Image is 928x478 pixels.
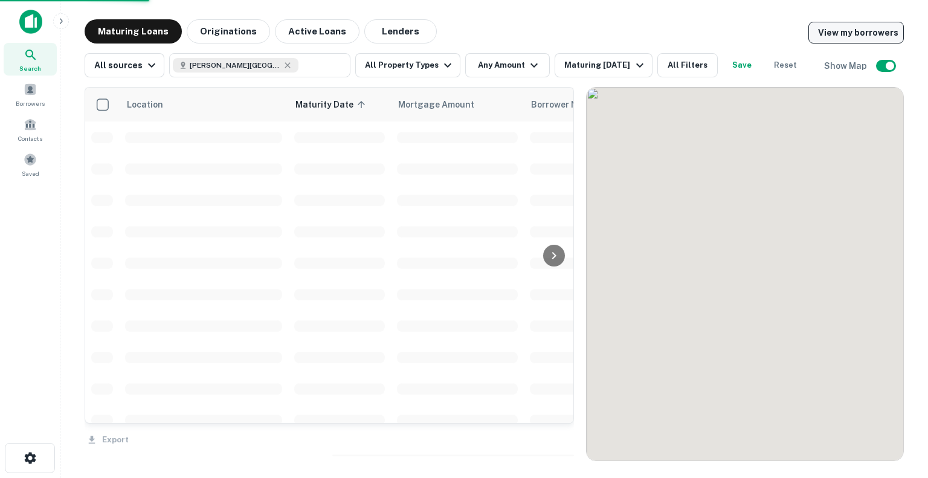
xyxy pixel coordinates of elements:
[275,19,359,44] button: Active Loans
[364,19,437,44] button: Lenders
[119,88,288,121] th: Location
[524,88,657,121] th: Borrower Name
[85,19,182,44] button: Maturing Loans
[22,169,39,178] span: Saved
[657,53,718,77] button: All Filters
[465,53,550,77] button: Any Amount
[94,58,159,73] div: All sources
[187,19,270,44] button: Originations
[19,63,41,73] span: Search
[85,53,164,77] button: All sources
[288,88,391,121] th: Maturity Date
[808,22,904,44] a: View my borrowers
[824,59,869,73] h6: Show Map
[587,88,903,460] div: 0 0
[564,58,646,73] div: Maturing [DATE]
[4,113,57,146] a: Contacts
[18,134,42,143] span: Contacts
[531,97,594,112] span: Borrower Name
[126,97,163,112] span: Location
[555,53,652,77] button: Maturing [DATE]
[295,97,369,112] span: Maturity Date
[4,148,57,181] a: Saved
[19,10,42,34] img: capitalize-icon.png
[391,88,524,121] th: Mortgage Amount
[16,99,45,108] span: Borrowers
[723,53,761,77] button: Save your search to get updates of matches that match your search criteria.
[398,97,490,112] span: Mortgage Amount
[4,43,57,76] a: Search
[190,60,280,71] span: [PERSON_NAME][GEOGRAPHIC_DATA], [GEOGRAPHIC_DATA]
[355,53,460,77] button: All Property Types
[4,78,57,111] a: Borrowers
[766,53,805,77] button: Reset
[868,381,928,439] iframe: Chat Widget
